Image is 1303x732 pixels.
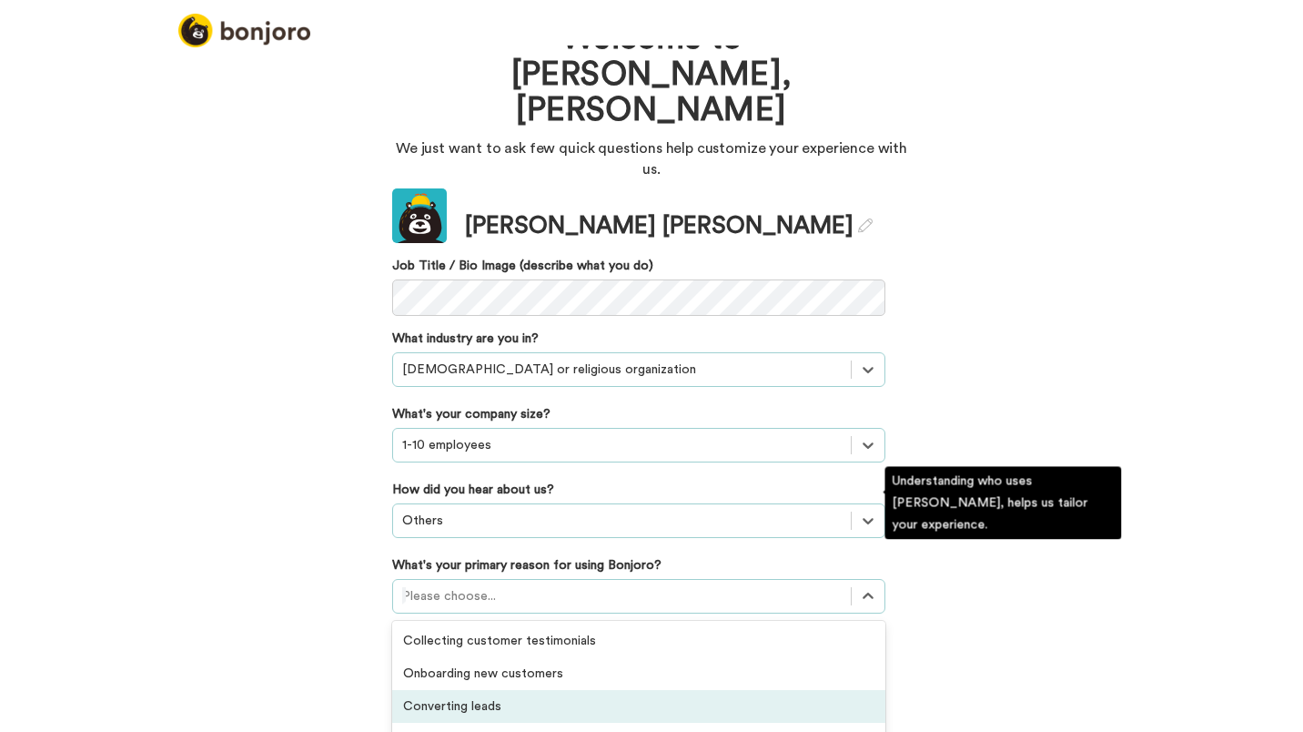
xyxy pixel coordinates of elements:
[447,21,856,129] h1: Welcome to [PERSON_NAME], [PERSON_NAME]
[392,556,662,574] label: What's your primary reason for using Bonjoro?
[885,466,1122,539] div: Understanding who uses [PERSON_NAME], helps us tailor your experience.
[178,14,310,47] img: logo_full.png
[392,257,885,275] label: Job Title / Bio Image (describe what you do)
[392,657,885,690] div: Onboarding new customers
[392,138,911,180] p: We just want to ask few quick questions help customize your experience with us.
[392,481,554,499] label: How did you hear about us?
[465,209,873,243] div: [PERSON_NAME] [PERSON_NAME]
[392,330,539,348] label: What industry are you in?
[392,405,550,423] label: What's your company size?
[392,690,885,723] div: Converting leads
[392,625,885,657] div: Collecting customer testimonials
